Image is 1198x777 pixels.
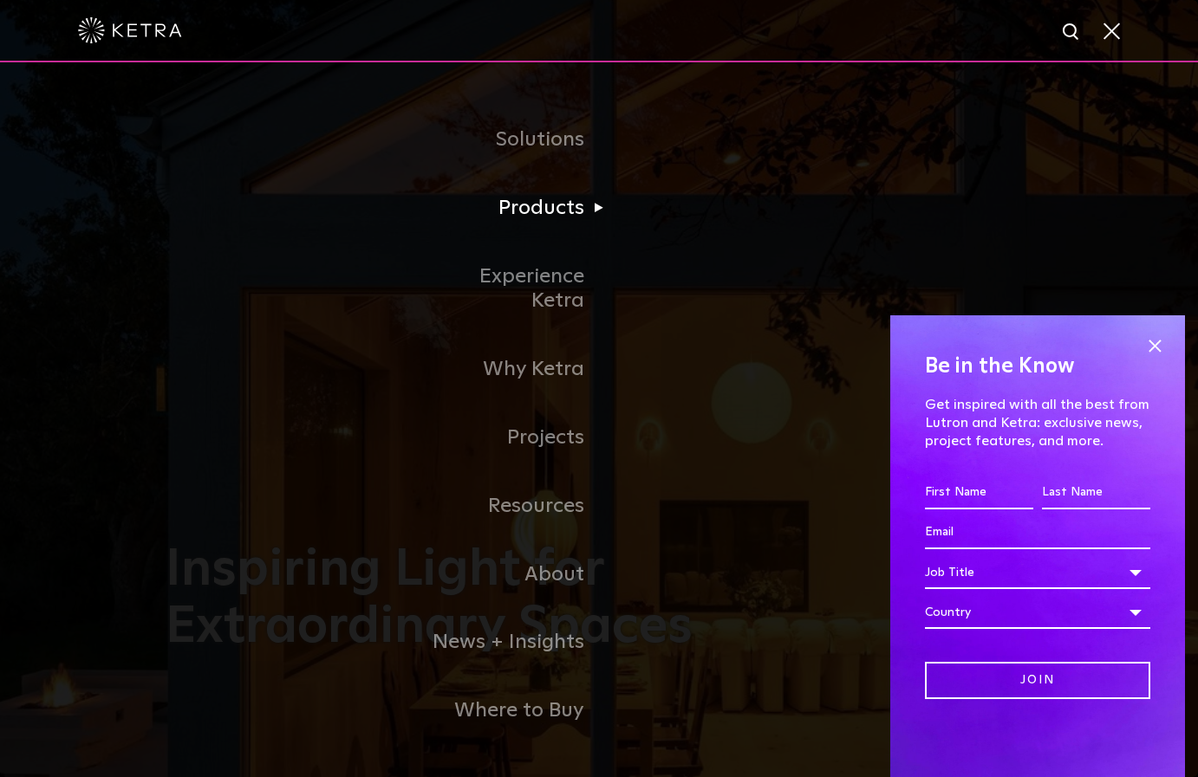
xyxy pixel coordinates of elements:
input: Email [925,516,1150,549]
a: News + Insights [421,608,599,677]
img: search icon [1061,22,1083,43]
input: Last Name [1042,476,1150,509]
a: Where to Buy [421,677,599,745]
div: Navigation Menu [421,106,777,745]
a: Projects [421,404,599,472]
h4: Be in the Know [925,350,1150,383]
a: Products [421,174,599,243]
div: Country [925,596,1150,629]
a: Resources [421,472,599,541]
input: Join [925,662,1150,699]
a: About [421,541,599,609]
img: ketra-logo-2019-white [78,17,182,43]
input: First Name [925,476,1033,509]
a: Why Ketra [421,335,599,404]
a: Experience Ketra [421,243,599,336]
p: Get inspired with all the best from Lutron and Ketra: exclusive news, project features, and more. [925,396,1150,450]
a: Solutions [421,106,599,174]
div: Job Title [925,556,1150,589]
